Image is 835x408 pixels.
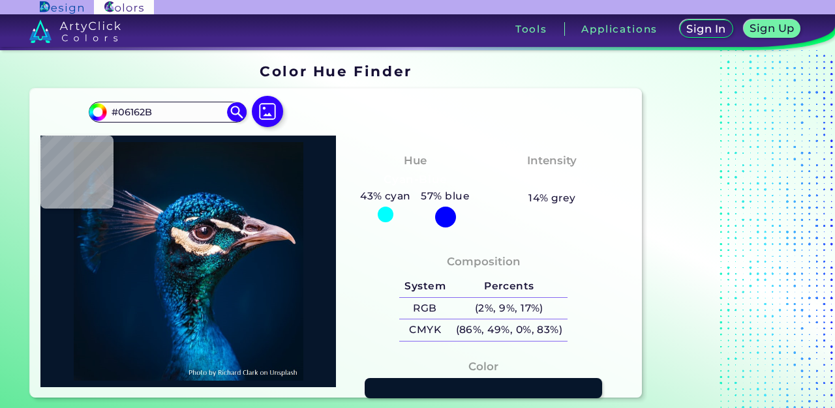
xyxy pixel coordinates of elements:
h5: Sign Up [752,23,793,33]
h4: Intensity [527,151,577,170]
h5: 57% blue [416,188,475,205]
img: icon picture [252,96,283,127]
h5: (86%, 49%, 0%, 83%) [451,319,568,341]
h5: System [399,276,450,297]
a: Sign Up [746,21,798,37]
a: Sign In [682,21,730,37]
h5: Sign In [689,24,724,34]
h3: Cyan-Blue [378,172,451,188]
h4: Composition [447,252,521,271]
img: icon search [227,102,247,122]
img: ArtyClick Design logo [40,1,83,14]
h4: Color [468,357,498,376]
h3: Applications [581,24,658,34]
h4: Hue [404,151,427,170]
input: type color.. [107,103,228,121]
img: img_pavlin.jpg [47,142,329,381]
h5: 14% grey [528,190,576,207]
h1: Color Hue Finder [260,61,412,81]
h3: Tools [515,24,547,34]
h5: RGB [399,298,450,319]
h5: 43% cyan [355,188,416,205]
h3: Moderate [518,172,587,188]
h5: CMYK [399,319,450,341]
h5: (2%, 9%, 17%) [451,298,568,319]
h5: Percents [451,276,568,297]
img: logo_artyclick_colors_white.svg [29,20,121,43]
